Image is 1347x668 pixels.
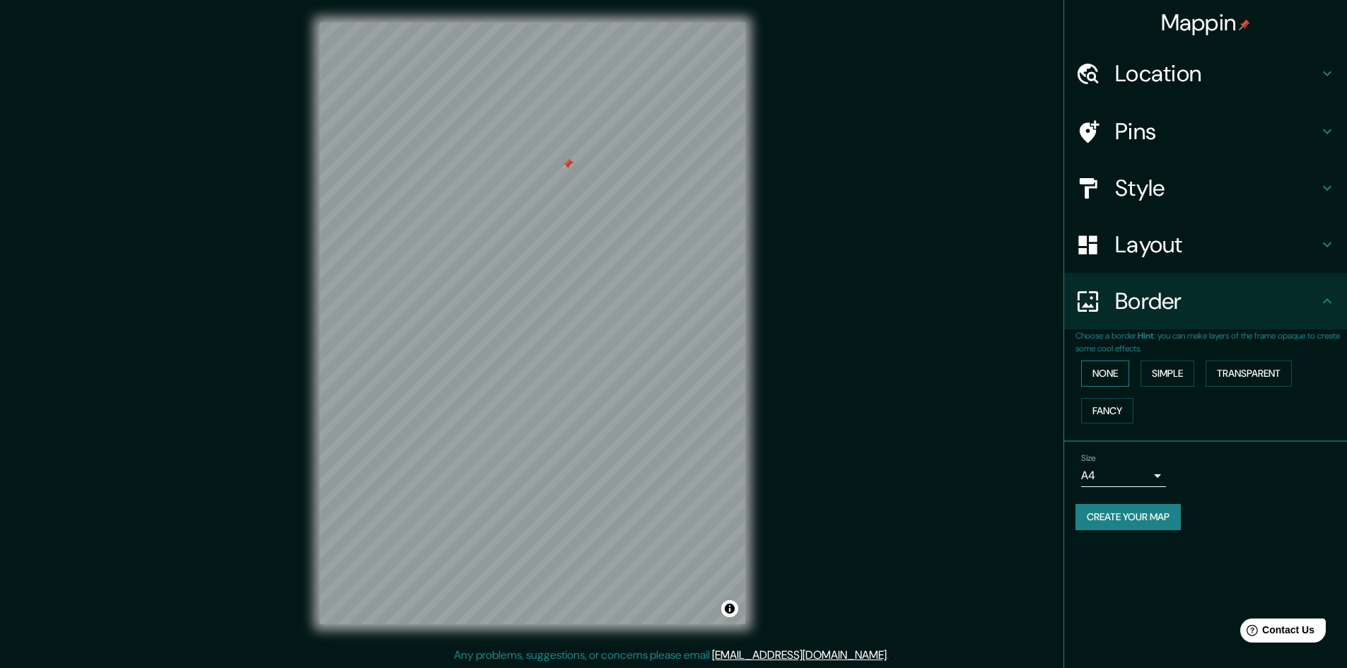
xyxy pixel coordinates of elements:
canvas: Map [320,23,745,624]
button: Fancy [1081,398,1133,424]
h4: Pins [1115,117,1319,146]
p: Choose a border. : you can make layers of the frame opaque to create some cool effects. [1075,329,1347,355]
a: [EMAIL_ADDRESS][DOMAIN_NAME] [712,648,887,662]
h4: Border [1115,287,1319,315]
h4: Mappin [1161,8,1251,37]
div: Pins [1064,103,1347,160]
iframe: Help widget launcher [1221,613,1331,652]
div: Border [1064,273,1347,329]
div: . [891,647,894,664]
div: Location [1064,45,1347,102]
label: Size [1081,452,1096,464]
button: Simple [1141,361,1194,387]
div: A4 [1081,464,1166,487]
button: Transparent [1206,361,1292,387]
div: Style [1064,160,1347,216]
img: pin-icon.png [1239,19,1250,30]
div: . [889,647,891,664]
h4: Layout [1115,230,1319,259]
button: Create your map [1075,504,1181,530]
h4: Location [1115,59,1319,88]
button: Toggle attribution [721,600,738,617]
h4: Style [1115,174,1319,202]
div: Layout [1064,216,1347,273]
p: Any problems, suggestions, or concerns please email . [454,647,889,664]
button: None [1081,361,1129,387]
b: Hint [1138,330,1154,341]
